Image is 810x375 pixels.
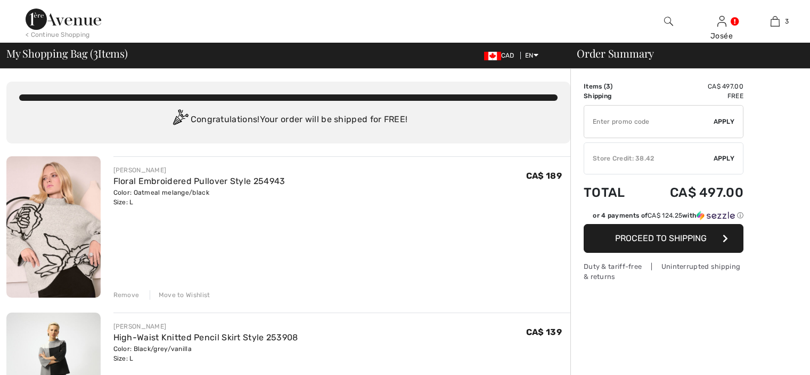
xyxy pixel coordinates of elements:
[6,156,101,298] img: Floral Embroidered Pullover Style 254943
[641,82,743,91] td: CA$ 497.00
[593,211,743,220] div: or 4 payments of with
[641,91,743,101] td: Free
[664,15,673,28] img: search the website
[113,290,140,300] div: Remove
[113,322,298,331] div: [PERSON_NAME]
[714,154,735,163] span: Apply
[484,52,519,59] span: CAD
[113,188,285,207] div: Color: Oatmeal melange/black Size: L
[526,327,562,337] span: CA$ 139
[169,109,191,131] img: Congratulation2.svg
[526,171,562,181] span: CA$ 189
[717,16,726,26] a: Sign In
[26,9,101,30] img: 1ère Avenue
[696,30,748,42] div: Josée
[113,344,298,363] div: Color: Black/grey/vanilla Size: L
[113,176,285,186] a: Floral Embroidered Pullover Style 254943
[19,109,558,131] div: Congratulations! Your order will be shipped for FREE!
[6,48,128,59] span: My Shopping Bag ( Items)
[717,15,726,28] img: My Info
[113,165,285,175] div: [PERSON_NAME]
[615,233,707,243] span: Proceed to Shipping
[584,106,714,138] input: Promo code
[525,52,538,59] span: EN
[785,17,789,26] span: 3
[584,224,743,253] button: Proceed to Shipping
[564,48,804,59] div: Order Summary
[641,174,743,211] td: CA$ 497.00
[584,154,714,163] div: Store Credit: 38.42
[771,15,780,28] img: My Bag
[584,211,743,224] div: or 4 payments ofCA$ 124.25withSezzle Click to learn more about Sezzle
[26,30,90,39] div: < Continue Shopping
[584,174,641,211] td: Total
[150,290,210,300] div: Move to Wishlist
[697,211,735,220] img: Sezzle
[584,82,641,91] td: Items ( )
[749,15,801,28] a: 3
[714,117,735,126] span: Apply
[93,45,98,59] span: 3
[484,52,501,60] img: Canadian Dollar
[113,332,298,342] a: High-Waist Knitted Pencil Skirt Style 253908
[648,212,682,219] span: CA$ 124.25
[584,261,743,282] div: Duty & tariff-free | Uninterrupted shipping & returns
[606,83,610,90] span: 3
[584,91,641,101] td: Shipping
